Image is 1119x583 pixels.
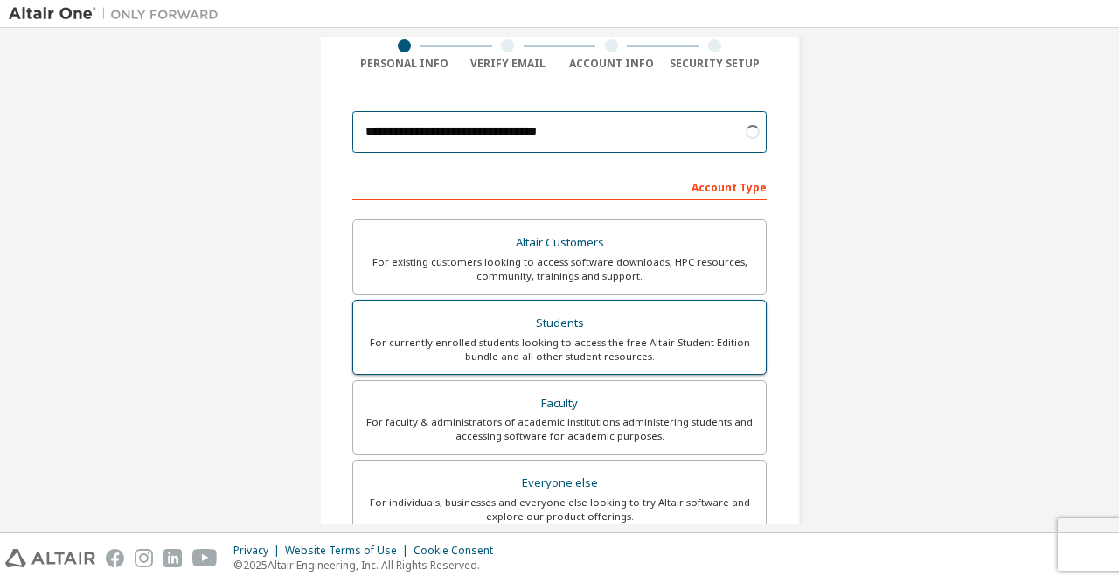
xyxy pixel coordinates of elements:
div: For existing customers looking to access software downloads, HPC resources, community, trainings ... [364,255,755,283]
img: altair_logo.svg [5,549,95,567]
div: Students [364,311,755,336]
div: Website Terms of Use [285,544,414,558]
p: © 2025 Altair Engineering, Inc. All Rights Reserved. [233,558,504,573]
div: Privacy [233,544,285,558]
div: For faculty & administrators of academic institutions administering students and accessing softwa... [364,415,755,443]
div: Altair Customers [364,231,755,255]
div: Security Setup [664,57,768,71]
img: youtube.svg [192,549,218,567]
img: instagram.svg [135,549,153,567]
img: linkedin.svg [163,549,182,567]
div: For currently enrolled students looking to access the free Altair Student Edition bundle and all ... [364,336,755,364]
div: Everyone else [364,471,755,496]
div: Verify Email [456,57,560,71]
img: Altair One [9,5,227,23]
div: Faculty [364,392,755,416]
div: Cookie Consent [414,544,504,558]
div: Account Type [352,172,767,200]
div: Personal Info [352,57,456,71]
div: Account Info [559,57,664,71]
div: For individuals, businesses and everyone else looking to try Altair software and explore our prod... [364,496,755,524]
img: facebook.svg [106,549,124,567]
